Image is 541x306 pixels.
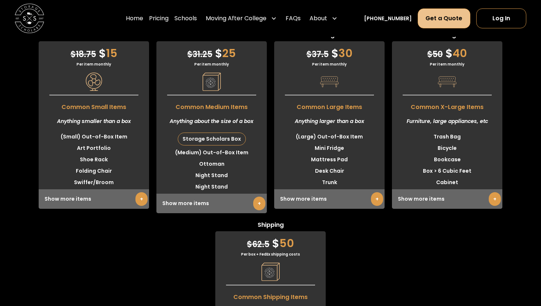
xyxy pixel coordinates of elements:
span: $ [247,239,252,250]
li: Box > 6 Cubic Feet [392,165,502,177]
div: Anything larger than a box [274,112,385,131]
a: Pricing [149,8,169,29]
li: Shoe Rack [39,154,149,165]
div: Per item monthly [156,61,267,67]
div: Storage Scholars Box [178,133,245,145]
a: + [489,192,501,206]
li: Bicycle [392,143,502,154]
li: Mini Fridge [274,143,385,154]
li: (Large) Out-of-Box Item [274,131,385,143]
span: 62.5 [247,239,269,250]
img: Storage Scholars main logo [15,4,44,33]
div: 50 [215,231,326,252]
li: Ottoman [156,158,267,170]
li: Desk Chair [274,165,385,177]
div: Show more items [156,194,267,213]
a: Home [126,8,143,29]
span: $ [71,49,76,60]
div: Per item monthly [39,61,149,67]
span: $ [187,49,192,60]
span: $ [331,45,339,61]
div: About [310,14,327,23]
div: Per item monthly [392,61,502,67]
li: Trash Bag [392,131,502,143]
a: FAQs [286,8,301,29]
a: + [371,192,383,206]
span: Common Shipping Items [215,289,326,302]
div: Show more items [39,189,149,209]
div: Show more items [274,189,385,209]
a: + [135,192,148,206]
li: Night Stand [156,170,267,181]
li: (Medium) Out-of-Box Item [156,147,267,158]
span: $ [99,45,106,61]
div: Show more items [392,189,502,209]
span: 50 [427,49,443,60]
span: $ [307,49,312,60]
li: Cabinet [392,177,502,188]
img: Pricing Category Icon [261,263,280,281]
span: Common Medium Items [156,99,267,112]
li: Trunk [274,177,385,188]
span: $ [427,49,432,60]
span: Common Large Items [274,99,385,112]
span: $ [215,45,222,61]
li: (Small) Out-of-Box Item [39,131,149,143]
li: Swiffer/Broom [39,177,149,188]
span: $ [445,45,453,61]
div: 30 [274,41,385,61]
span: Shipping [215,221,326,231]
a: Log In [476,8,526,28]
li: Bookcase [392,154,502,165]
a: Schools [174,8,197,29]
li: Mattress Pad [274,154,385,165]
img: Pricing Category Icon [320,73,339,91]
div: Anything about the size of a box [156,112,267,131]
img: Pricing Category Icon [202,73,221,91]
a: + [253,197,265,210]
div: 25 [156,41,267,61]
img: Pricing Category Icon [438,73,456,91]
a: Get a Quote [418,8,470,28]
span: 18.75 [71,49,96,60]
div: Furniture, large appliances, etc [392,112,502,131]
div: Moving After College [203,8,280,29]
span: $ [272,235,279,251]
img: Pricing Category Icon [85,73,103,91]
span: Common X-Large Items [392,99,502,112]
li: Folding Chair [39,165,149,177]
a: [PHONE_NUMBER] [364,15,412,22]
div: Per box + FedEx shipping costs [215,252,326,257]
li: Art Portfolio [39,143,149,154]
div: Moving After College [206,14,266,23]
div: Anything smaller than a box [39,112,149,131]
span: 37.5 [307,49,329,60]
div: Per item monthly [274,61,385,67]
span: 31.25 [187,49,212,60]
span: Common Small Items [39,99,149,112]
div: 15 [39,41,149,61]
div: 40 [392,41,502,61]
li: Night Stand [156,181,267,193]
div: About [307,8,340,29]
